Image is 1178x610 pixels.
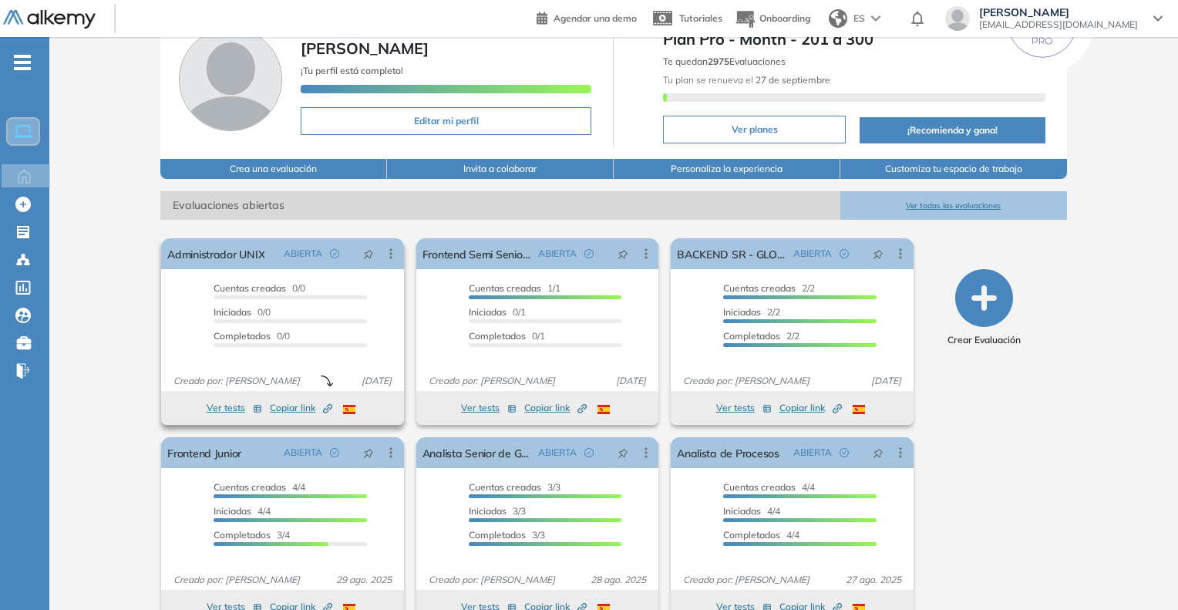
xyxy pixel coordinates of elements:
span: Copiar link [779,401,842,415]
span: 1/1 [469,282,560,294]
span: ¡Tu perfil está completo! [301,65,403,76]
span: ABIERTA [284,247,322,261]
button: Editar mi perfil [301,107,591,135]
span: Creado por: [PERSON_NAME] [167,573,306,587]
span: ES [853,12,865,25]
span: pushpin [873,248,883,260]
span: Iniciadas [723,505,761,517]
button: pushpin [861,241,895,266]
span: check-circle [584,249,594,258]
span: [PERSON_NAME] [979,6,1138,19]
a: Analista de Procesos [677,437,779,468]
button: ¡Recomienda y gana! [860,117,1045,143]
span: 3/3 [469,481,560,493]
a: Administrador UNIX [167,238,264,269]
img: arrow [871,15,880,22]
button: pushpin [606,241,640,266]
a: Agendar una demo [537,8,637,26]
a: Analista Senior de Gestión de Accesos SAP [422,437,532,468]
span: [DATE] [610,374,652,388]
span: 27 ago. 2025 [840,573,907,587]
span: Completados [723,330,780,342]
button: Crear Evaluación [947,269,1021,347]
img: Logo [3,10,96,29]
span: ABIERTA [538,247,577,261]
i: - [14,61,31,64]
span: check-circle [330,249,339,258]
button: Invita a colaborar [387,159,614,179]
span: pushpin [618,248,628,260]
button: Onboarding [735,2,810,35]
button: Copiar link [524,399,587,417]
span: Agendar una demo [554,12,637,24]
span: Completados [469,529,526,541]
span: Creado por: [PERSON_NAME] [422,374,561,388]
span: Creado por: [PERSON_NAME] [677,573,816,587]
span: 4/4 [723,481,815,493]
span: 28 ago. 2025 [584,573,652,587]
span: 3/3 [469,505,526,517]
span: Iniciadas [469,505,507,517]
span: 29 ago. 2025 [330,573,398,587]
span: [EMAIL_ADDRESS][DOMAIN_NAME] [979,19,1138,31]
span: pushpin [618,447,628,459]
span: ABIERTA [284,446,322,460]
button: pushpin [606,440,640,465]
span: 0/0 [214,330,290,342]
span: Plan Pro - Month - 201 a 300 [663,28,1045,51]
span: 2/2 [723,330,799,342]
span: Completados [214,330,271,342]
button: Customiza tu espacio de trabajo [840,159,1067,179]
button: Copiar link [270,399,332,417]
span: 0/1 [469,306,526,318]
span: Iniciadas [469,306,507,318]
span: [PERSON_NAME] [301,39,429,58]
span: Copiar link [524,401,587,415]
span: 0/0 [214,282,305,294]
span: Evaluaciones abiertas [160,191,840,220]
span: pushpin [363,447,374,459]
span: Iniciadas [723,306,761,318]
a: Frontend Junior [167,437,241,468]
span: Copiar link [270,401,332,415]
button: Ver tests [461,399,517,417]
button: pushpin [861,440,895,465]
img: world [829,9,847,28]
button: Copiar link [779,399,842,417]
span: 4/4 [214,481,305,493]
span: check-circle [840,448,849,457]
img: Foto de perfil [179,28,282,131]
span: Cuentas creadas [214,282,286,294]
span: Creado por: [PERSON_NAME] [677,374,816,388]
b: 2975 [708,56,729,67]
button: Personaliza la experiencia [614,159,840,179]
span: [DATE] [865,374,907,388]
span: Cuentas creadas [723,481,796,493]
a: BACKEND SR - GLOBOKAS [677,238,786,269]
span: pushpin [873,447,883,459]
span: Cuentas creadas [723,282,796,294]
span: Cuentas creadas [214,481,286,493]
span: ABIERTA [793,446,832,460]
img: ESP [853,405,865,414]
span: Iniciadas [214,505,251,517]
img: ESP [343,405,355,414]
span: Creado por: [PERSON_NAME] [422,573,561,587]
span: check-circle [840,249,849,258]
span: Creado por: [PERSON_NAME] [167,374,306,388]
span: 0/0 [214,306,271,318]
span: [DATE] [355,374,398,388]
span: check-circle [584,448,594,457]
span: 0/1 [469,330,545,342]
button: Ver planes [663,116,846,143]
span: 2/2 [723,282,815,294]
b: 27 de septiembre [753,74,830,86]
button: pushpin [352,241,385,266]
span: Tutoriales [679,12,722,24]
img: ESP [597,405,610,414]
span: pushpin [363,248,374,260]
button: Ver todas las evaluaciones [840,191,1067,220]
span: 4/4 [723,505,780,517]
span: Completados [214,529,271,541]
span: Iniciadas [214,306,251,318]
